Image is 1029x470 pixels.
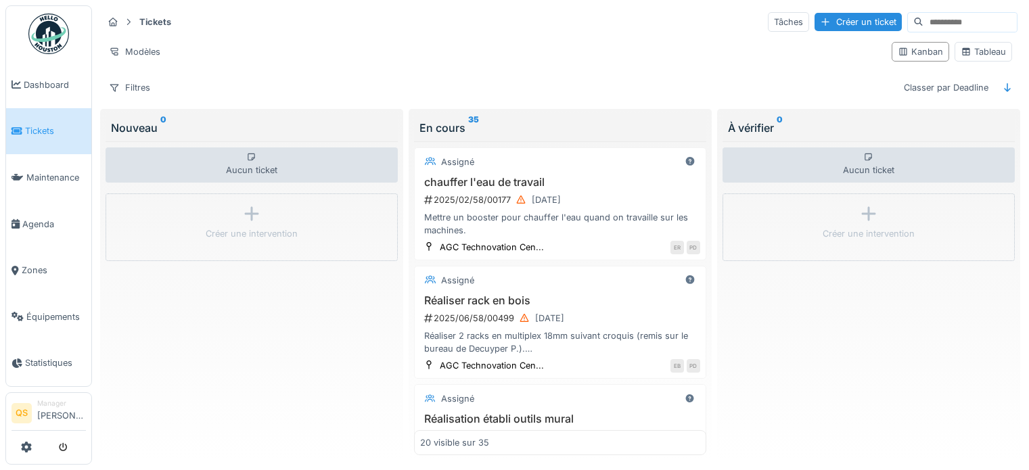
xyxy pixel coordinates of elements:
a: Maintenance [6,154,91,201]
div: Créer une intervention [206,227,298,240]
div: 2025/06/58/00479 [423,428,700,445]
h3: chauffer l'eau de travail [420,176,700,189]
h3: Réaliser rack en bois [420,294,700,307]
div: AGC Technovation Cen... [440,359,544,372]
span: Zones [22,264,86,277]
div: 2025/06/58/00499 [423,310,700,327]
h3: Réalisation établi outils mural [420,413,700,425]
div: Classer par Deadline [898,78,994,97]
div: Mettre un booster pour chauffer l'eau quand on travaille sur les machines. [420,211,700,237]
img: Badge_color-CXgf-gQk.svg [28,14,69,54]
sup: 0 [777,120,783,136]
span: Dashboard [24,78,86,91]
div: Assigné [441,156,474,168]
a: QS Manager[PERSON_NAME] [12,398,86,431]
div: Tâches [768,12,809,32]
div: En cours [419,120,701,136]
div: 2025/02/58/00177 [423,191,700,208]
a: Équipements [6,293,91,340]
div: À vérifier [728,120,1009,136]
div: [DATE] [532,193,561,206]
a: Statistiques [6,340,91,387]
div: Assigné [441,274,474,287]
a: Agenda [6,201,91,248]
span: Maintenance [26,171,86,184]
div: 20 visible sur 35 [420,436,489,449]
div: Aucun ticket [106,147,398,183]
sup: 35 [468,120,479,136]
a: Tickets [6,108,91,155]
a: Zones [6,247,91,293]
div: Créer une intervention [823,227,915,240]
div: Assigné [441,392,474,405]
div: Modèles [103,42,166,62]
span: Équipements [26,310,86,323]
div: Filtres [103,78,156,97]
div: Tableau [961,45,1006,58]
span: Agenda [22,218,86,231]
div: Aucun ticket [723,147,1015,183]
li: QS [12,403,32,423]
div: PD [687,241,700,254]
div: EB [670,359,684,373]
strong: Tickets [134,16,177,28]
div: [DATE] [535,312,564,325]
span: Statistiques [25,356,86,369]
div: Manager [37,398,86,408]
div: Réaliser 2 racks en multiplex 18mm suivant croquis (remis sur le bureau de Decuyper P.). Attentio... [420,329,700,355]
span: Tickets [25,124,86,137]
div: Créer un ticket [815,13,902,31]
div: ER [670,241,684,254]
li: [PERSON_NAME] [37,398,86,427]
div: Nouveau [111,120,392,136]
div: PD [687,359,700,373]
div: AGC Technovation Cen... [440,241,544,254]
a: Dashboard [6,62,91,108]
div: Kanban [898,45,943,58]
sup: 0 [160,120,166,136]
